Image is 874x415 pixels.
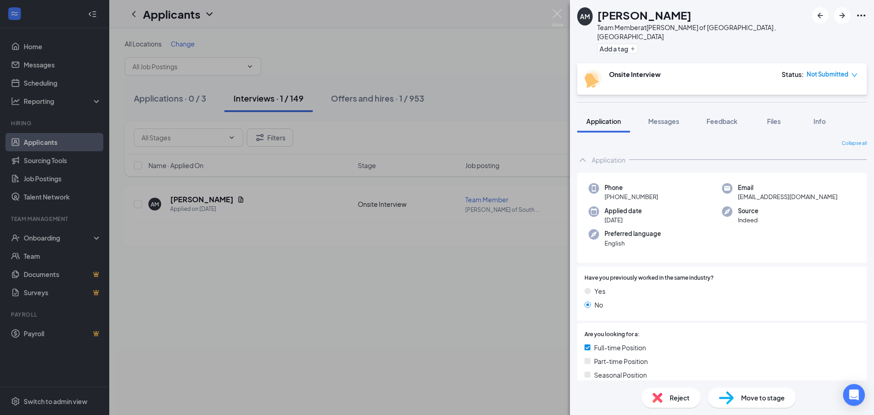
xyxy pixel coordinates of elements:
span: Are you looking for a: [584,330,640,339]
div: AM [580,12,590,21]
button: ArrowRight [834,7,850,24]
span: Seasonal Position [594,370,647,380]
b: Onsite Interview [609,70,661,78]
span: Messages [648,117,679,125]
svg: Ellipses [856,10,867,21]
div: Application [592,155,625,164]
svg: ChevronUp [577,154,588,165]
span: [EMAIL_ADDRESS][DOMAIN_NAME] [738,192,838,201]
span: Move to stage [741,393,785,403]
span: English [605,239,661,248]
span: down [851,72,858,78]
button: ArrowLeftNew [812,7,828,24]
span: Files [767,117,781,125]
span: [PHONE_NUMBER] [605,192,658,201]
svg: Plus [630,46,635,51]
span: Application [586,117,621,125]
span: Info [813,117,826,125]
div: Team Member at [PERSON_NAME] of [GEOGRAPHIC_DATA] , [GEOGRAPHIC_DATA] [597,23,808,41]
span: Full-time Position [594,343,646,353]
span: [DATE] [605,215,642,225]
span: Not Submitted [807,70,849,79]
span: Collapse all [842,140,867,147]
span: Source [738,206,758,215]
span: Reject [670,393,690,403]
span: Preferred language [605,229,661,238]
span: Feedback [706,117,737,125]
span: Applied date [605,206,642,215]
svg: ArrowRight [837,10,848,21]
span: Indeed [738,215,758,225]
h1: [PERSON_NAME] [597,7,691,23]
span: Yes [595,286,605,296]
svg: ArrowLeftNew [815,10,826,21]
span: Part-time Position [594,356,648,366]
button: PlusAdd a tag [597,44,638,53]
span: No [595,300,603,310]
div: Status : [782,70,804,79]
span: Have you previously worked in the same industry? [584,274,714,282]
div: Open Intercom Messenger [843,384,865,406]
span: Phone [605,183,658,192]
span: Email [738,183,838,192]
